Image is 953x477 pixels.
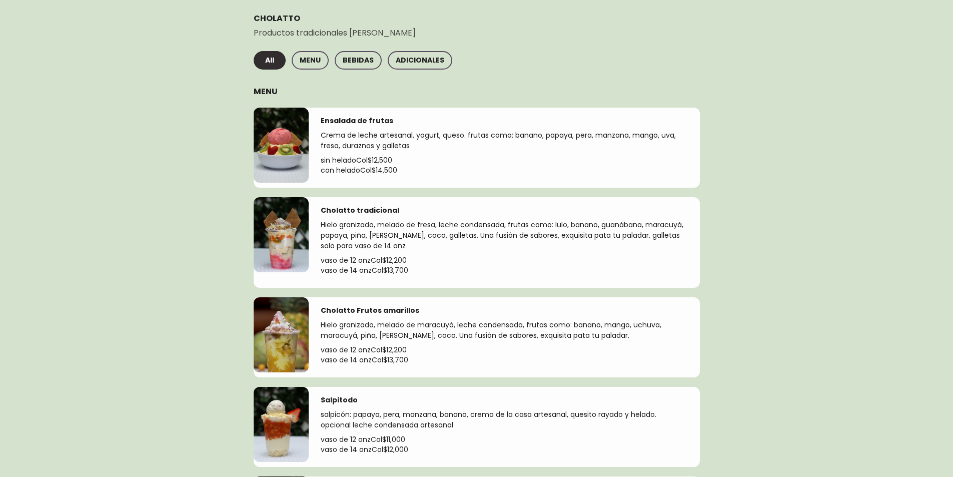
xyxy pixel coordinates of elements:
[321,345,688,355] p: vaso de 12 onz Col$ 12,200
[321,305,419,316] h4: Cholatto Frutos amarillos
[321,155,688,165] p: sin helado Col$ 12,500
[321,205,399,216] h4: Cholatto tradicional
[321,444,688,454] p: vaso de 14 onz Col$ 12,000
[321,265,688,275] p: vaso de 14 onz Col$ 13,700
[321,355,688,365] p: vaso de 14 onz Col$ 13,700
[321,130,688,155] p: Crema de leche artesanal, yogurt, queso. frutas como: banano, papaya, pera, manzana, mango, uva, ...
[254,51,286,70] button: All
[396,54,444,67] span: ADICIONALES
[292,51,329,70] button: MENU
[321,165,688,175] p: con helado Col$ 14,500
[254,12,700,25] h2: CHOLATTO
[335,51,382,70] button: BEBIDAS
[321,255,688,265] p: vaso de 12 onz Col$ 12,200
[321,116,393,126] h4: Ensalada de frutas
[321,220,688,255] p: Hielo granizado, melado de fresa, leche condensada, frutas como: lulo, banano, guanábana, maracuy...
[321,434,688,444] p: vaso de 12 onz Col$ 11,000
[321,320,688,345] p: Hielo granizado, melado de maracuyá, leche condensada, frutas como: banano, mango, uchuva, maracu...
[321,395,358,405] h4: Salpitodo
[254,85,700,98] h3: MENU
[321,409,688,434] p: salpicón: papaya, pera, manzana, banano, crema de la casa artesanal, quesito rayado y helado. opc...
[388,51,452,70] button: ADICIONALES
[262,54,278,67] span: All
[300,54,321,67] span: MENU
[254,27,700,39] p: Productos tradicionales [PERSON_NAME]
[343,54,374,67] span: BEBIDAS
